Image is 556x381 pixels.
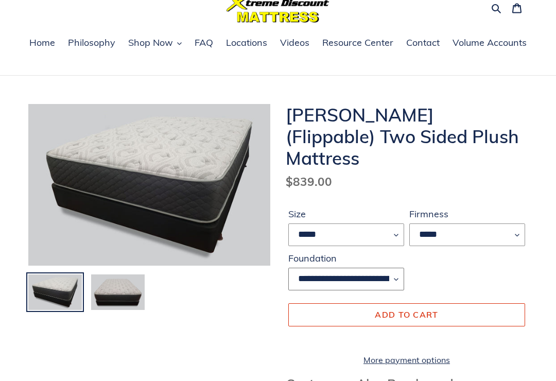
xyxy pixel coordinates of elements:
button: Shop Now [123,36,187,51]
span: Resource Center [322,37,393,49]
img: Load image into Gallery viewer, Del Ray (Flippable) Two Sided Plush Mattress [90,273,146,311]
button: Add to cart [288,303,525,326]
span: Locations [226,37,267,49]
a: FAQ [189,36,218,51]
a: Resource Center [317,36,398,51]
span: Philosophy [68,37,115,49]
span: Videos [280,37,309,49]
h1: [PERSON_NAME] (Flippable) Two Sided Plush Mattress [286,104,528,169]
span: Volume Accounts [453,37,527,49]
span: Contact [406,37,440,49]
img: Load image into Gallery viewer, Del Ray (Flippable) Two Sided Plush Mattress [27,273,83,311]
a: Locations [221,36,272,51]
span: Home [29,37,55,49]
span: FAQ [195,37,213,49]
label: Firmness [409,207,525,221]
a: Volume Accounts [447,36,532,51]
a: Contact [401,36,445,51]
a: Home [24,36,60,51]
label: Size [288,207,404,221]
span: $839.00 [286,174,332,189]
span: Shop Now [128,37,173,49]
label: Foundation [288,251,404,265]
a: Philosophy [63,36,120,51]
span: Add to cart [375,309,438,320]
a: More payment options [288,354,525,366]
a: Videos [275,36,315,51]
